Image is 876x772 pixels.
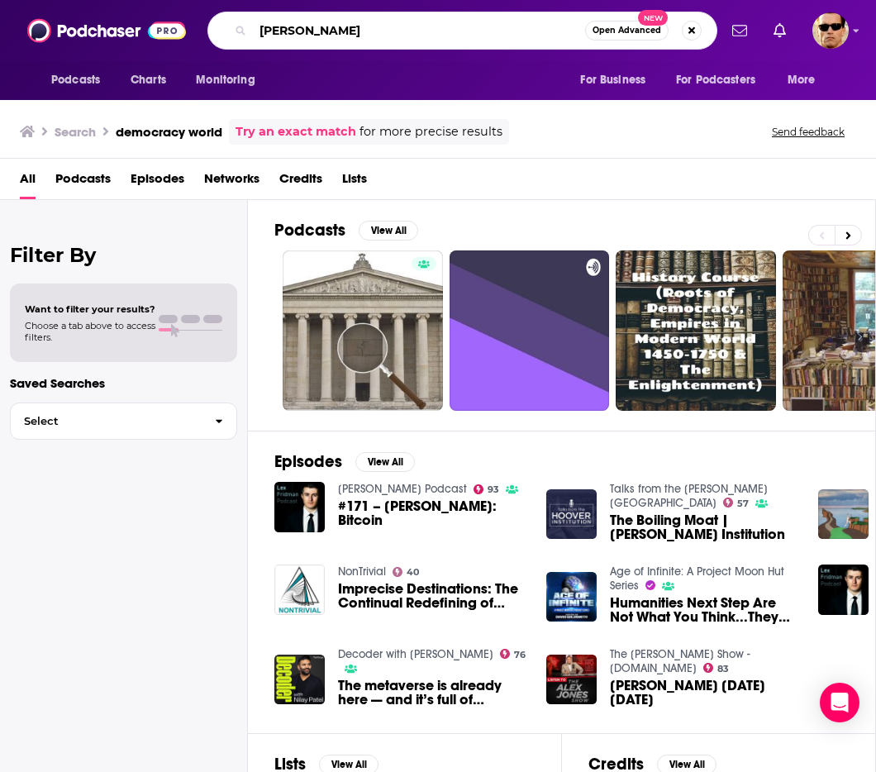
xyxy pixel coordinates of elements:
a: Talks from the Hoover Institution [610,482,768,510]
button: open menu [665,64,779,96]
a: The metaverse is already here — and it’s full of Pokemon, says Niantic CEO John Hanke [338,679,526,707]
span: 93 [488,486,499,493]
button: open menu [569,64,666,96]
span: Monitoring [196,69,255,92]
button: Open AdvancedNew [585,21,669,41]
img: Alex Jones 2023-Feb-22 Wednesday [546,655,597,705]
a: Try an exact match [236,122,356,141]
a: All [20,165,36,199]
a: EpisodesView All [274,451,415,472]
a: The Alex Jones Show - Infowars.com [610,647,750,675]
span: Podcasts [51,69,100,92]
a: Networks [204,165,259,199]
img: #171 – Anthony Pompliano: Bitcoin [274,482,325,532]
a: #171 – Anthony Pompliano: Bitcoin [338,499,526,527]
img: Imprecise Destinations: The Continual Redefining of Democracy PART 1 [274,565,325,615]
span: for more precise results [359,122,502,141]
span: Choose a tab above to access filters. [25,320,155,343]
h2: Episodes [274,451,342,472]
input: Search podcasts, credits, & more... [253,17,585,44]
button: View All [359,221,418,241]
button: Send feedback [767,125,850,139]
h2: Podcasts [274,220,345,241]
div: Open Intercom Messenger [820,683,859,722]
a: PodcastsView All [274,220,418,241]
button: open menu [40,64,121,96]
img: Humanities Next Step Are Not What You Think...They Are So Much Better w/ Chris Stott #56 [546,572,597,622]
a: Lists [342,165,367,199]
img: The metaverse is already here — and it’s full of Pokemon, says Niantic CEO John Hanke [274,655,325,705]
span: 76 [514,651,526,659]
span: Want to filter your results? [25,303,155,315]
span: New [638,10,668,26]
a: 57 [723,498,750,508]
a: Alex Jones 2023-Feb-22 Wednesday [610,679,798,707]
a: 93 [474,484,500,494]
h3: democracy world [116,124,222,140]
span: Charts [131,69,166,92]
a: Lex Fridman Podcast [338,482,467,496]
h3: Search [55,124,96,140]
button: View All [355,452,415,472]
a: Charts [120,64,176,96]
span: 40 [407,569,419,576]
span: Logged in as karldevries [812,12,849,49]
span: Select [11,416,202,427]
a: Credits [279,165,322,199]
button: Show profile menu [812,12,849,49]
p: Saved Searches [10,375,237,391]
span: 57 [737,500,749,508]
span: More [788,69,816,92]
span: Humanities Next Step Are Not What You Think...They Are So Much Better w/ [PERSON_NAME] #56 [610,596,798,624]
img: User Profile [812,12,849,49]
a: Podcasts [55,165,111,199]
div: Search podcasts, credits, & more... [207,12,717,50]
span: 83 [717,665,729,673]
img: The Boiling Moat | Hoover Institution [546,489,597,540]
a: 40 [393,567,420,577]
span: [PERSON_NAME] [DATE] [DATE] [610,679,798,707]
a: Show notifications dropdown [767,17,793,45]
img: #231 – Alex Gladstein: Bitcoin, Authoritarianism, and Human Rights [818,565,869,615]
a: 83 [703,663,730,673]
img: Podchaser - Follow, Share and Rate Podcasts [27,15,186,46]
img: Revolutionary Mindfulness: Why and how to meditate. [818,489,869,540]
button: open menu [776,64,836,96]
a: Age of Infinite: A Project Moon Hut Series [610,565,784,593]
span: For Business [580,69,645,92]
a: Humanities Next Step Are Not What You Think...They Are So Much Better w/ Chris Stott #56 [610,596,798,624]
a: Show notifications dropdown [726,17,754,45]
a: Decoder with Nilay Patel [338,647,493,661]
span: For Podcasters [676,69,755,92]
button: open menu [184,64,276,96]
span: The Boiling Moat | [PERSON_NAME] Institution [610,513,798,541]
button: Select [10,403,237,440]
a: Episodes [131,165,184,199]
a: Imprecise Destinations: The Continual Redefining of Democracy PART 1 [338,582,526,610]
span: Open Advanced [593,26,661,35]
h2: Filter By [10,243,237,267]
a: NonTrivial [338,565,386,579]
a: 76 [500,649,526,659]
span: The metaverse is already here — and it’s full of Pokemon, says Niantic CEO [PERSON_NAME] [338,679,526,707]
span: #171 – [PERSON_NAME]: Bitcoin [338,499,526,527]
a: The Boiling Moat | Hoover Institution [610,513,798,541]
